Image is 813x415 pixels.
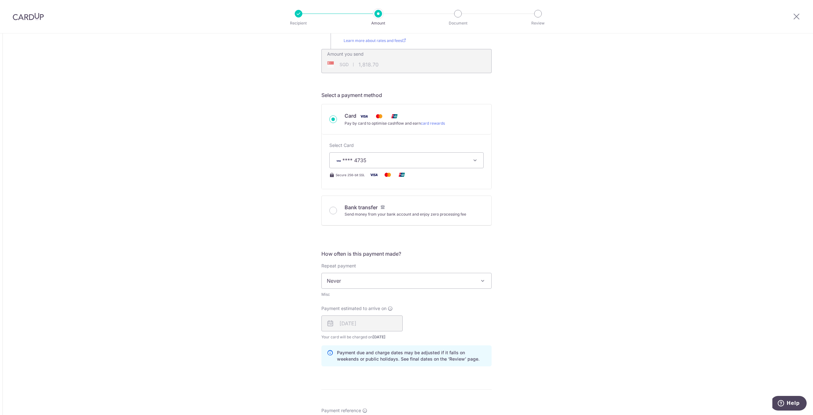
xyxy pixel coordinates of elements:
p: Review [514,20,561,26]
a: card rewards [421,121,445,126]
div: Bank transfer Send money from your bank account and enjoy zero processing fee [329,204,484,218]
img: CardUp [13,13,44,20]
img: VISA [335,159,342,163]
img: Union Pay [388,112,401,120]
span: Payment estimated to arrive on [321,305,386,312]
div: Send money from your bank account and enjoy zero processing fee [345,211,466,218]
a: Learn more about rates and fees [344,38,406,49]
span: Never [322,273,491,288]
p: Recipient [275,20,322,26]
img: Mastercard [381,171,394,179]
span: SGD [339,61,349,68]
span: Secure 256-bit SSL [336,172,365,177]
img: Visa [367,171,380,179]
iframe: Opens a widget where you can find more information [772,396,807,412]
span: translation missing: en.payables.payment_networks.credit_card.summary.labels.select_card [329,142,354,148]
span: Payment reference [321,407,361,414]
span: Bank transfer [345,204,378,211]
p: Payment due and charge dates may be adjusted if it falls on weekends or public holidays. See fina... [337,349,486,362]
p: Document [434,20,481,26]
img: Mastercard [373,112,386,120]
img: Union Pay [395,171,408,179]
span: Your card will be charged on [321,334,403,340]
span: [DATE] [373,335,386,339]
span: translation missing: en.account_steps.making_payment_form.duration.payment_frequency.one_time_pay... [321,292,330,297]
div: Pay by card to optimise cashflow and earn [345,120,445,127]
label: Repeat payment [321,263,356,269]
p: Amount [355,20,402,26]
span: Card [345,113,356,119]
label: Amount you send [327,51,364,57]
div: Card Visa Mastercard Union Pay Pay by card to optimise cashflow and earncard rewards [329,112,484,127]
img: Visa [358,112,370,120]
h5: Select a payment method [321,91,492,99]
h5: How often is this payment made? [321,250,492,258]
